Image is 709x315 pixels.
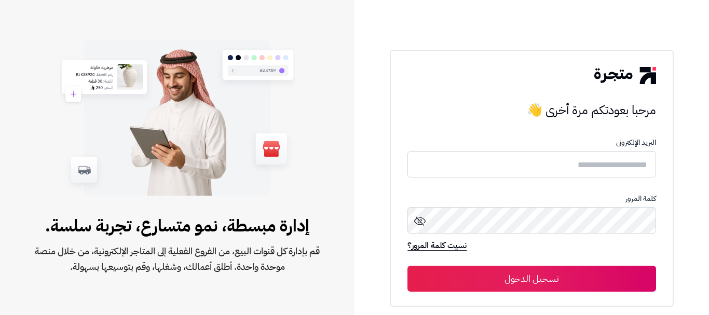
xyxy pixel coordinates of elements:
[407,195,656,203] p: كلمة المرور
[407,100,656,120] h3: مرحبا بعودتكم مرة أخرى 👋
[407,139,656,147] p: البريد الإلكترونى
[594,67,656,84] img: logo-2.png
[407,239,467,254] a: نسيت كلمة المرور؟
[407,266,656,292] button: تسجيل الدخول
[33,243,321,275] span: قم بإدارة كل قنوات البيع، من الفروع الفعلية إلى المتاجر الإلكترونية، من خلال منصة موحدة واحدة. أط...
[33,213,321,238] span: إدارة مبسطة، نمو متسارع، تجربة سلسة.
